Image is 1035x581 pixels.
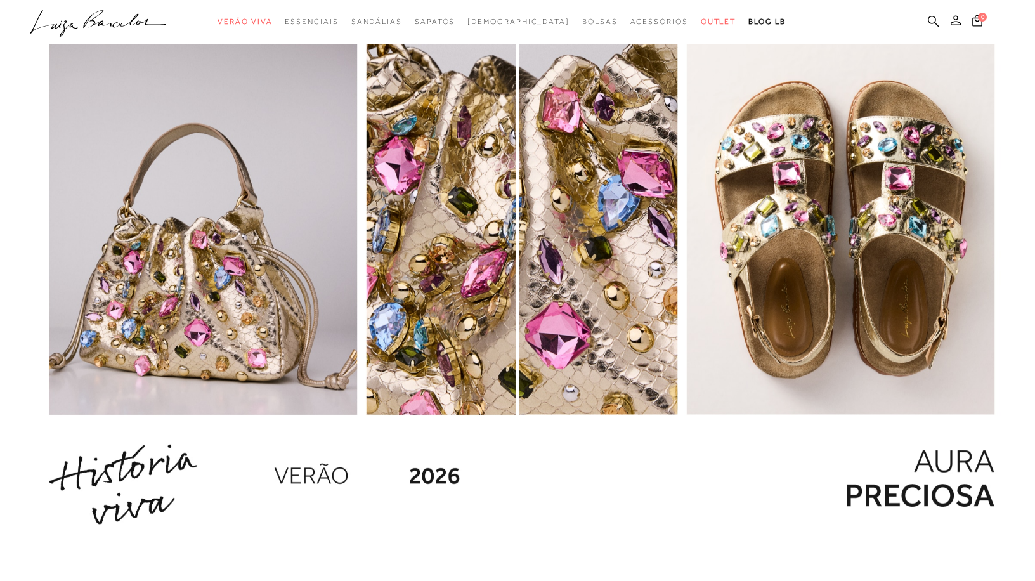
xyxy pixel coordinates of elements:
a: BLOG LB [748,10,785,34]
span: [DEMOGRAPHIC_DATA] [467,17,570,26]
span: Essenciais [285,17,338,26]
a: categoryNavScreenReaderText [285,10,338,34]
a: categoryNavScreenReaderText [351,10,402,34]
span: Bolsas [582,17,618,26]
a: noSubCategoriesText [467,10,570,34]
a: categoryNavScreenReaderText [630,10,688,34]
span: 0 [978,13,987,22]
span: Sapatos [415,17,455,26]
a: categoryNavScreenReaderText [218,10,272,34]
a: categoryNavScreenReaderText [415,10,455,34]
span: Sandálias [351,17,402,26]
a: categoryNavScreenReaderText [701,10,736,34]
span: Outlet [701,17,736,26]
button: 0 [968,14,986,31]
span: Verão Viva [218,17,272,26]
a: categoryNavScreenReaderText [582,10,618,34]
span: Acessórios [630,17,688,26]
span: BLOG LB [748,17,785,26]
